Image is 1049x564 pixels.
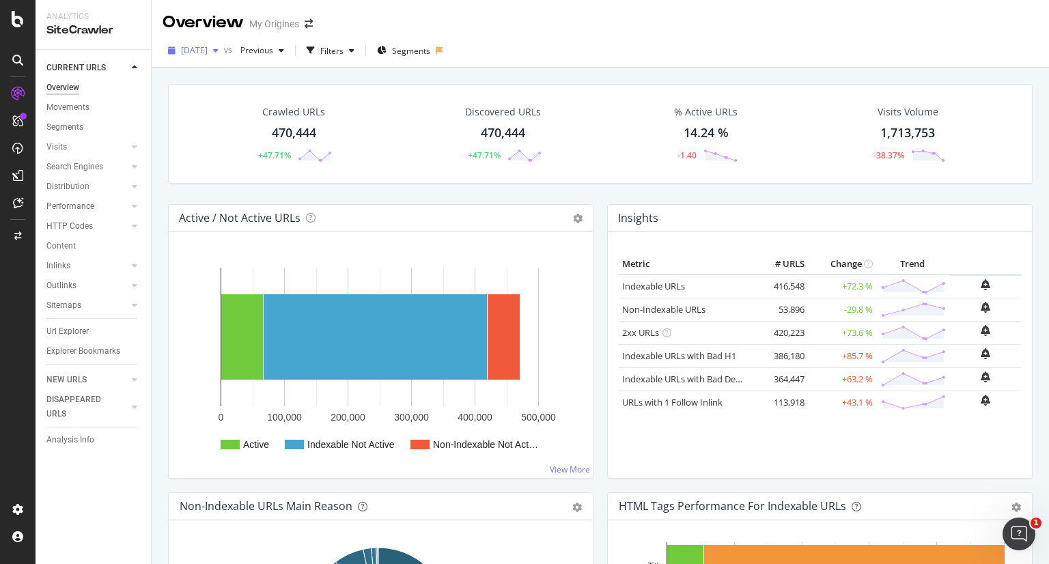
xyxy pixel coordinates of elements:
[684,124,729,142] div: 14.24 %
[392,45,430,57] span: Segments
[622,280,685,292] a: Indexable URLs
[573,214,583,223] i: Options
[753,321,808,344] td: 420,223
[163,11,244,34] div: Overview
[1031,518,1041,528] span: 1
[753,367,808,391] td: 364,447
[622,396,723,408] a: URLs with 1 Follow Inlink
[46,219,128,234] a: HTTP Codes
[301,40,360,61] button: Filters
[46,239,76,253] div: Content
[981,325,990,336] div: bell-plus
[46,100,89,115] div: Movements
[267,412,302,423] text: 100,000
[320,45,344,57] div: Filters
[481,124,525,142] div: 470,444
[622,303,705,315] a: Non-Indexable URLs
[465,105,541,119] div: Discovered URLs
[46,324,89,339] div: Url Explorer
[46,120,83,135] div: Segments
[981,302,990,313] div: bell-plus
[619,499,846,513] div: HTML Tags Performance for Indexable URLs
[224,44,235,55] span: vs
[1003,518,1035,550] iframe: Intercom live chat
[46,23,140,38] div: SiteCrawler
[622,350,736,362] a: Indexable URLs with Bad H1
[163,40,224,61] button: [DATE]
[808,254,876,274] th: Change
[46,100,141,115] a: Movements
[622,373,771,385] a: Indexable URLs with Bad Description
[808,367,876,391] td: +63.2 %
[46,61,128,75] a: CURRENT URLS
[677,150,697,161] div: -1.40
[46,279,76,293] div: Outlinks
[394,412,429,423] text: 300,000
[808,274,876,298] td: +72.3 %
[753,344,808,367] td: 386,180
[46,259,70,273] div: Inlinks
[433,439,538,450] text: Non-Indexable Not Act…
[331,412,365,423] text: 200,000
[753,391,808,414] td: 113,918
[46,81,79,95] div: Overview
[674,105,738,119] div: % Active URLs
[235,40,290,61] button: Previous
[876,254,949,274] th: Trend
[46,393,115,421] div: DISAPPEARED URLS
[46,373,87,387] div: NEW URLS
[46,219,93,234] div: HTTP Codes
[808,298,876,321] td: -29.8 %
[46,180,89,194] div: Distribution
[878,105,938,119] div: Visits Volume
[46,140,67,154] div: Visits
[46,298,128,313] a: Sitemaps
[249,17,299,31] div: My Origines
[46,324,141,339] a: Url Explorer
[622,326,659,339] a: 2xx URLs
[572,503,582,512] div: gear
[981,279,990,290] div: bell-plus
[180,499,352,513] div: Non-Indexable URLs Main Reason
[46,344,141,358] a: Explorer Bookmarks
[46,239,141,253] a: Content
[235,44,273,56] span: Previous
[181,44,208,56] span: 2025 Sep. 30th
[753,254,808,274] th: # URLS
[521,412,556,423] text: 500,000
[46,259,128,273] a: Inlinks
[981,348,990,359] div: bell-plus
[46,81,141,95] a: Overview
[468,150,501,161] div: +47.71%
[753,298,808,321] td: 53,896
[46,433,141,447] a: Analysis Info
[618,209,658,227] h4: Insights
[46,11,140,23] div: Analytics
[619,254,753,274] th: Metric
[808,391,876,414] td: +43.1 %
[46,393,128,421] a: DISAPPEARED URLS
[46,279,128,293] a: Outlinks
[46,373,128,387] a: NEW URLS
[550,464,590,475] a: View More
[46,140,128,154] a: Visits
[981,371,990,382] div: bell-plus
[307,439,395,450] text: Indexable Not Active
[753,274,808,298] td: 416,548
[272,124,316,142] div: 470,444
[808,344,876,367] td: +85.7 %
[372,40,436,61] button: Segments
[179,209,300,227] h4: Active / Not Active URLs
[458,412,492,423] text: 400,000
[46,199,94,214] div: Performance
[262,105,325,119] div: Crawled URLs
[46,160,128,174] a: Search Engines
[46,433,94,447] div: Analysis Info
[46,199,128,214] a: Performance
[219,412,224,423] text: 0
[46,61,106,75] div: CURRENT URLS
[46,298,81,313] div: Sitemaps
[46,160,103,174] div: Search Engines
[180,254,577,467] svg: A chart.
